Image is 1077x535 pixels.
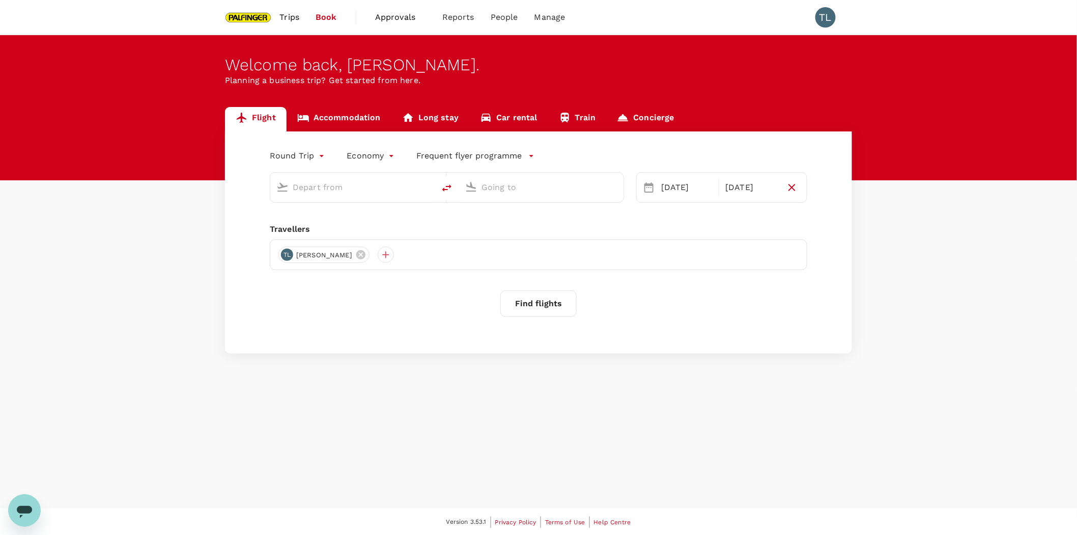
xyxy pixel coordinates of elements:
[548,107,607,131] a: Train
[225,74,852,87] p: Planning a business trip? Get started from here.
[545,517,585,528] a: Terms of Use
[375,11,426,23] span: Approvals
[721,177,781,198] div: [DATE]
[435,176,459,200] button: delete
[391,107,469,131] a: Long stay
[495,519,536,526] span: Privacy Policy
[8,494,41,527] iframe: Button to launch messaging window
[606,107,685,131] a: Concierge
[225,107,287,131] a: Flight
[270,148,327,164] div: Round Trip
[500,290,577,317] button: Find flights
[270,223,807,235] div: Travellers
[290,250,358,260] span: [PERSON_NAME]
[469,107,548,131] a: Car rental
[417,150,522,162] p: Frequent flyer programme
[657,177,717,198] div: [DATE]
[495,517,536,528] a: Privacy Policy
[616,186,618,188] button: Open
[316,11,337,23] span: Book
[225,56,852,74] div: Welcome back , [PERSON_NAME] .
[594,517,631,528] a: Help Centre
[534,11,565,23] span: Manage
[446,517,487,527] span: Version 3.53.1
[428,186,430,188] button: Open
[293,179,413,195] input: Depart from
[278,247,370,263] div: TL[PERSON_NAME]
[545,519,585,526] span: Terms of Use
[347,148,396,164] div: Economy
[442,11,474,23] span: Reports
[491,11,518,23] span: People
[417,150,534,162] button: Frequent flyer programme
[225,6,272,29] img: Palfinger Asia Pacific Pte Ltd
[287,107,391,131] a: Accommodation
[280,11,300,23] span: Trips
[815,7,836,28] div: TL
[281,249,293,261] div: TL
[481,179,602,195] input: Going to
[594,519,631,526] span: Help Centre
